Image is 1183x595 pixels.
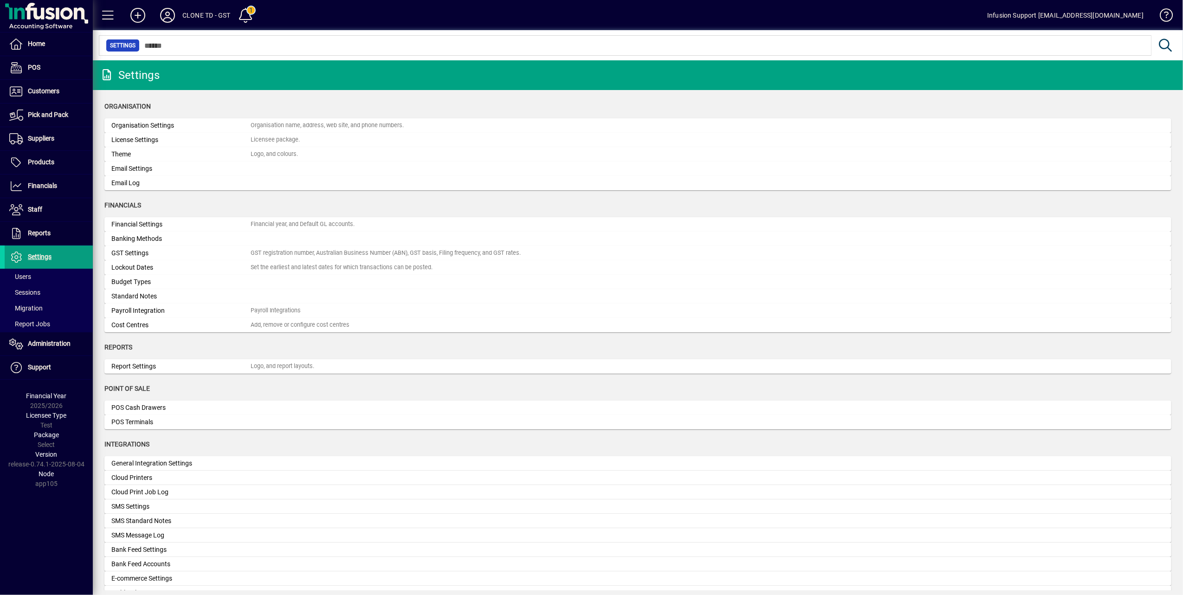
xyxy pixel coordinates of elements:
[5,285,93,300] a: Sessions
[104,176,1171,190] a: Email Log
[5,56,93,79] a: POS
[111,320,251,330] div: Cost Centres
[5,300,93,316] a: Migration
[104,385,150,392] span: Point of Sale
[36,451,58,458] span: Version
[111,178,251,188] div: Email Log
[104,359,1171,374] a: Report SettingsLogo, and report layouts.
[5,222,93,245] a: Reports
[111,164,251,174] div: Email Settings
[28,87,59,95] span: Customers
[104,103,151,110] span: Organisation
[251,306,301,315] div: Payroll Integrations
[104,246,1171,260] a: GST SettingsGST registration number, Australian Business Number (ABN), GST basis, Filing frequenc...
[104,275,1171,289] a: Budget Types
[111,121,251,130] div: Organisation Settings
[104,318,1171,332] a: Cost CentresAdd, remove or configure cost centres
[104,147,1171,162] a: ThemeLogo, and colours.
[28,40,45,47] span: Home
[111,459,251,468] div: General Integration Settings
[9,273,31,280] span: Users
[9,320,50,328] span: Report Jobs
[104,485,1171,499] a: Cloud Print Job Log
[28,111,68,118] span: Pick and Pack
[5,198,93,221] a: Staff
[153,7,182,24] button: Profile
[26,412,67,419] span: Licensee Type
[34,431,59,439] span: Package
[251,136,300,144] div: Licensee package.
[104,528,1171,543] a: SMS Message Log
[111,502,251,511] div: SMS Settings
[104,456,1171,471] a: General Integration Settings
[5,269,93,285] a: Users
[251,220,355,229] div: Financial year, and Default GL accounts.
[28,182,57,189] span: Financials
[111,306,251,316] div: Payroll Integration
[39,470,54,478] span: Node
[111,530,251,540] div: SMS Message Log
[251,249,521,258] div: GST registration number, Australian Business Number (ABN), GST basis, Filing frequency, and GST r...
[251,121,404,130] div: Organisation name, address, web site, and phone numbers.
[5,127,93,150] a: Suppliers
[111,473,251,483] div: Cloud Printers
[104,304,1171,318] a: Payroll IntegrationPayroll Integrations
[111,277,251,287] div: Budget Types
[9,304,43,312] span: Migration
[28,135,54,142] span: Suppliers
[5,356,93,379] a: Support
[5,151,93,174] a: Products
[111,248,251,258] div: GST Settings
[104,440,149,448] span: Integrations
[28,253,52,260] span: Settings
[123,7,153,24] button: Add
[5,316,93,332] a: Report Jobs
[1153,2,1171,32] a: Knowledge Base
[104,514,1171,528] a: SMS Standard Notes
[111,291,251,301] div: Standard Notes
[111,574,251,583] div: E-commerce Settings
[104,232,1171,246] a: Banking Methods
[111,149,251,159] div: Theme
[251,263,433,272] div: Set the earliest and latest dates for which transactions can be posted.
[104,118,1171,133] a: Organisation SettingsOrganisation name, address, web site, and phone numbers.
[251,362,314,371] div: Logo, and report layouts.
[5,175,93,198] a: Financials
[104,471,1171,485] a: Cloud Printers
[104,543,1171,557] a: Bank Feed Settings
[5,80,93,103] a: Customers
[28,158,54,166] span: Products
[104,415,1171,429] a: POS Terminals
[9,289,40,296] span: Sessions
[104,499,1171,514] a: SMS Settings
[111,234,251,244] div: Banking Methods
[111,487,251,497] div: Cloud Print Job Log
[104,289,1171,304] a: Standard Notes
[104,571,1171,586] a: E-commerce Settings
[104,162,1171,176] a: Email Settings
[5,32,93,56] a: Home
[28,64,40,71] span: POS
[111,545,251,555] div: Bank Feed Settings
[104,343,132,351] span: Reports
[111,220,251,229] div: Financial Settings
[110,41,136,50] span: Settings
[111,362,251,371] div: Report Settings
[111,403,251,413] div: POS Cash Drawers
[111,263,251,272] div: Lockout Dates
[28,340,71,347] span: Administration
[104,260,1171,275] a: Lockout DatesSet the earliest and latest dates for which transactions can be posted.
[104,201,141,209] span: Financials
[111,417,251,427] div: POS Terminals
[28,229,51,237] span: Reports
[100,68,160,83] div: Settings
[28,363,51,371] span: Support
[111,516,251,526] div: SMS Standard Notes
[104,133,1171,147] a: License SettingsLicensee package.
[104,557,1171,571] a: Bank Feed Accounts
[104,401,1171,415] a: POS Cash Drawers
[251,150,298,159] div: Logo, and colours.
[5,103,93,127] a: Pick and Pack
[182,8,230,23] div: CLONE TD - GST
[111,559,251,569] div: Bank Feed Accounts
